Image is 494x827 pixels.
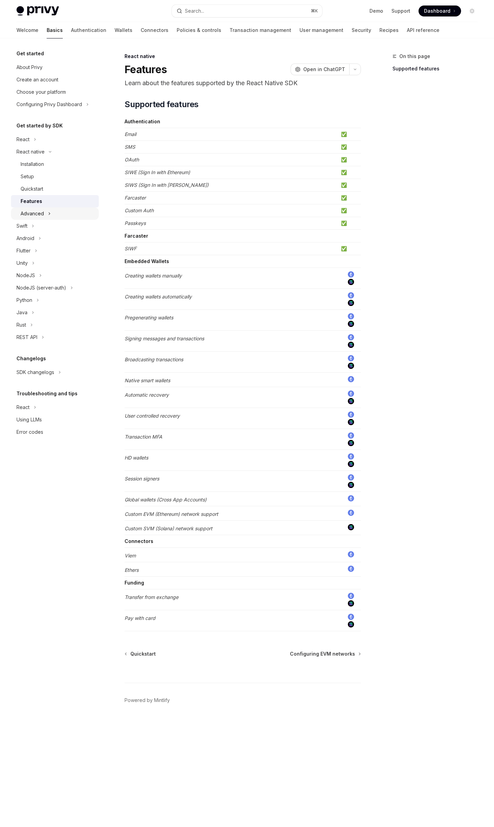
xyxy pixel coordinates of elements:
td: ✅ [338,217,361,230]
td: ✅ [338,204,361,217]
div: Features [21,197,42,205]
a: Quickstart [125,650,156,657]
a: User management [299,22,343,38]
a: Quickstart [11,183,99,195]
a: Authentication [71,22,106,38]
img: ethereum.png [348,376,354,382]
div: Installation [21,160,44,168]
button: Open search [172,5,322,17]
a: API reference [407,22,439,38]
img: ethereum.png [348,313,354,319]
img: ethereum.png [348,292,354,298]
em: Broadcasting transactions [125,356,183,362]
img: ethereum.png [348,566,354,572]
em: Ethers [125,567,139,573]
a: Welcome [16,22,38,38]
div: Android [16,234,34,242]
h5: Get started [16,49,44,58]
a: Support [391,8,410,14]
img: ethereum.png [348,551,354,557]
div: React [16,135,30,144]
strong: Authentication [125,118,160,124]
img: ethereum.png [348,593,354,599]
em: Email [125,131,136,137]
div: React native [125,53,361,60]
button: Toggle dark mode [467,5,478,16]
a: Wallets [115,22,132,38]
em: Native smart wallets [125,377,170,383]
em: Custom Auth [125,207,154,213]
img: ethereum.png [348,453,354,460]
td: ✅ [338,128,361,141]
a: Demo [369,8,383,14]
em: SIWS (Sign In with [PERSON_NAME]) [125,182,209,188]
img: light logo [16,6,59,16]
span: ⌘ K [311,8,318,14]
em: Pay with card [125,615,155,621]
img: solana.png [348,461,354,467]
em: Pregenerating wallets [125,315,173,320]
td: ✅ [338,242,361,255]
a: Configuring EVM networks [290,650,360,657]
img: ethereum.png [348,474,354,480]
img: solana.png [348,419,354,425]
button: Toggle Configuring Privy Dashboard section [11,98,99,111]
a: Setup [11,170,99,183]
div: Error codes [16,428,43,436]
button: Toggle Rust section [11,319,99,331]
button: Toggle REST API section [11,331,99,343]
button: Toggle React native section [11,146,99,158]
strong: Connectors [125,538,153,544]
div: Quickstart [21,185,43,193]
button: Toggle React section [11,401,99,413]
img: ethereum.png [348,614,354,620]
em: Custom SVM (Solana) network support [125,525,212,531]
h1: Features [125,63,167,76]
button: Toggle Advanced section [11,207,99,220]
a: Installation [11,158,99,170]
a: Using LLMs [11,413,99,426]
img: ethereum.png [348,495,354,501]
img: solana.png [348,440,354,446]
button: Toggle Java section [11,306,99,319]
em: Farcaster [125,195,146,201]
span: Open in ChatGPT [303,66,345,73]
em: Passkeys [125,220,146,226]
a: About Privy [11,61,99,73]
td: ✅ [338,192,361,204]
div: NodeJS (server-auth) [16,284,66,292]
a: Transaction management [230,22,291,38]
em: Transfer from exchange [125,594,178,600]
strong: Funding [125,580,144,586]
div: SDK changelogs [16,368,54,376]
div: Create an account [16,76,58,84]
a: Choose your platform [11,86,99,98]
button: Toggle Flutter section [11,245,99,257]
button: Toggle React section [11,133,99,146]
img: ethereum.png [348,432,354,439]
img: solana.png [348,524,354,530]
em: Global wallets (Cross App Accounts) [125,497,207,502]
div: React native [16,148,45,156]
button: Toggle Python section [11,294,99,306]
a: Powered by Mintlify [125,697,170,704]
em: OAuth [125,157,139,162]
img: solana.png [348,621,354,627]
td: ✅ [338,179,361,192]
img: solana.png [348,363,354,369]
p: Learn about the features supported by the React Native SDK [125,78,361,88]
div: Python [16,296,32,304]
div: Java [16,308,27,317]
img: ethereum.png [348,390,354,397]
h5: Get started by SDK [16,122,63,130]
a: Policies & controls [177,22,221,38]
em: SIWF [125,246,137,251]
a: Security [352,22,371,38]
img: solana.png [348,482,354,488]
img: solana.png [348,398,354,404]
em: User controlled recovery [125,413,180,419]
img: solana.png [348,300,354,306]
div: Swift [16,222,27,230]
div: Choose your platform [16,88,66,96]
img: ethereum.png [348,271,354,277]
